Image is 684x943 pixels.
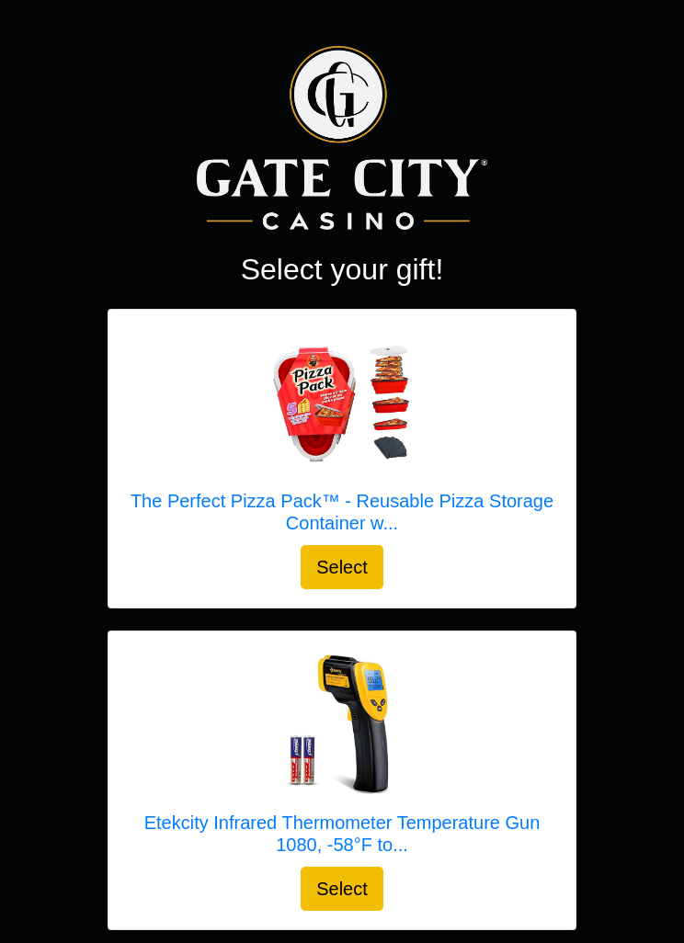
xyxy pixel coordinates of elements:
[108,252,576,287] h2: Select your gift!
[127,812,557,856] h5: Etekcity Infrared Thermometer Temperature Gun 1080, -58°F to...
[197,46,487,230] img: Logo
[127,650,557,867] a: Etekcity Infrared Thermometer Temperature Gun 1080, -58°F to 1130°F for Meat Food Pizza Oven Grid...
[301,867,383,911] button: Select
[127,328,557,545] a: The Perfect Pizza Pack™ - Reusable Pizza Storage Container with 5 Microwavable Serving Trays - BP...
[268,650,416,797] img: Etekcity Infrared Thermometer Temperature Gun 1080, -58°F to 1130°F for Meat Food Pizza Oven Grid...
[127,490,557,534] h5: The Perfect Pizza Pack™ - Reusable Pizza Storage Container w...
[268,337,416,468] img: The Perfect Pizza Pack™ - Reusable Pizza Storage Container with 5 Microwavable Serving Trays - BP...
[301,545,383,589] button: Select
